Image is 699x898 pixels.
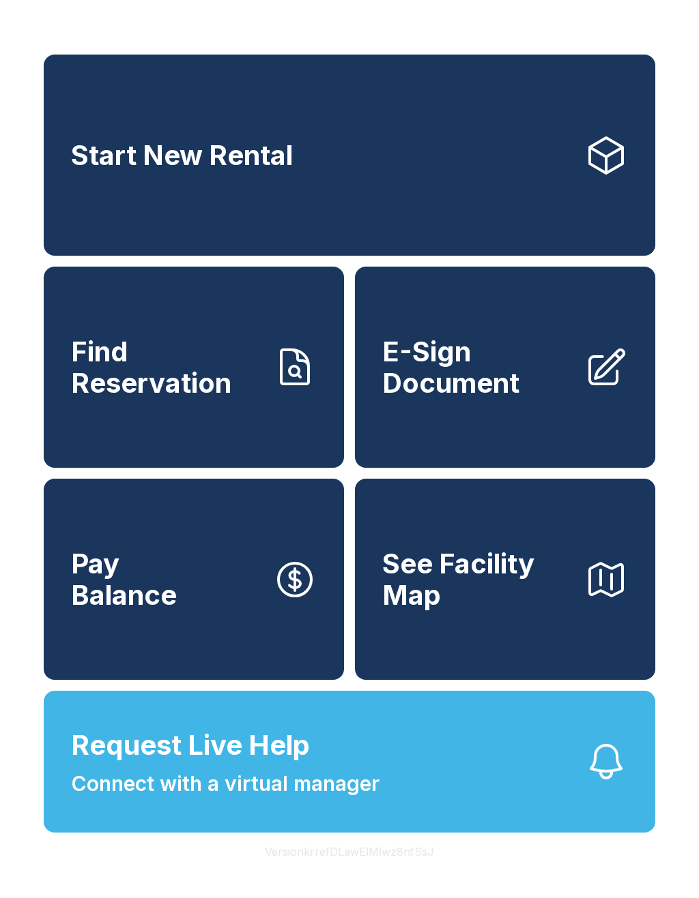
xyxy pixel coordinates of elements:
[71,768,380,799] span: Connect with a virtual manager
[71,725,310,766] span: Request Live Help
[44,479,344,680] button: PayBalance
[44,267,344,468] a: Find Reservation
[71,140,293,171] span: Start New Rental
[71,336,262,398] span: Find Reservation
[355,267,655,468] a: E-Sign Document
[254,833,445,871] button: VersionkrrefDLawElMlwz8nfSsJ
[382,548,573,610] span: See Facility Map
[44,691,655,833] button: Request Live HelpConnect with a virtual manager
[382,336,573,398] span: E-Sign Document
[355,479,655,680] button: See Facility Map
[71,548,177,610] span: Pay Balance
[44,55,655,256] a: Start New Rental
